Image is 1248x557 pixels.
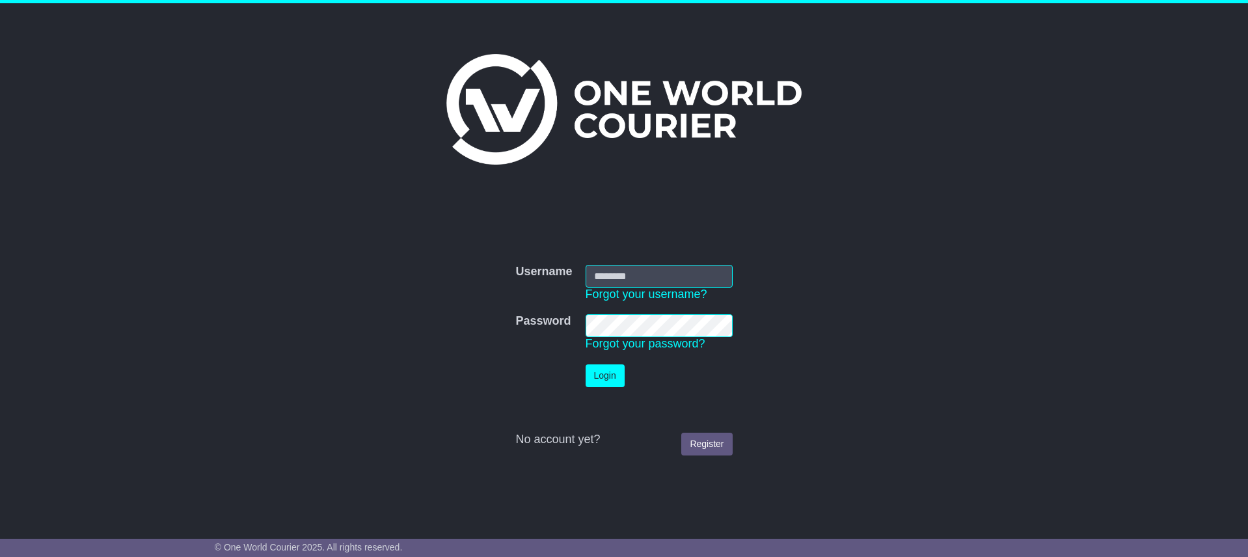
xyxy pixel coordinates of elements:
a: Forgot your username? [586,288,707,301]
button: Login [586,364,625,387]
img: One World [446,54,802,165]
a: Register [681,433,732,455]
a: Forgot your password? [586,337,705,350]
span: © One World Courier 2025. All rights reserved. [215,542,403,552]
div: No account yet? [515,433,732,447]
label: Password [515,314,571,329]
label: Username [515,265,572,279]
